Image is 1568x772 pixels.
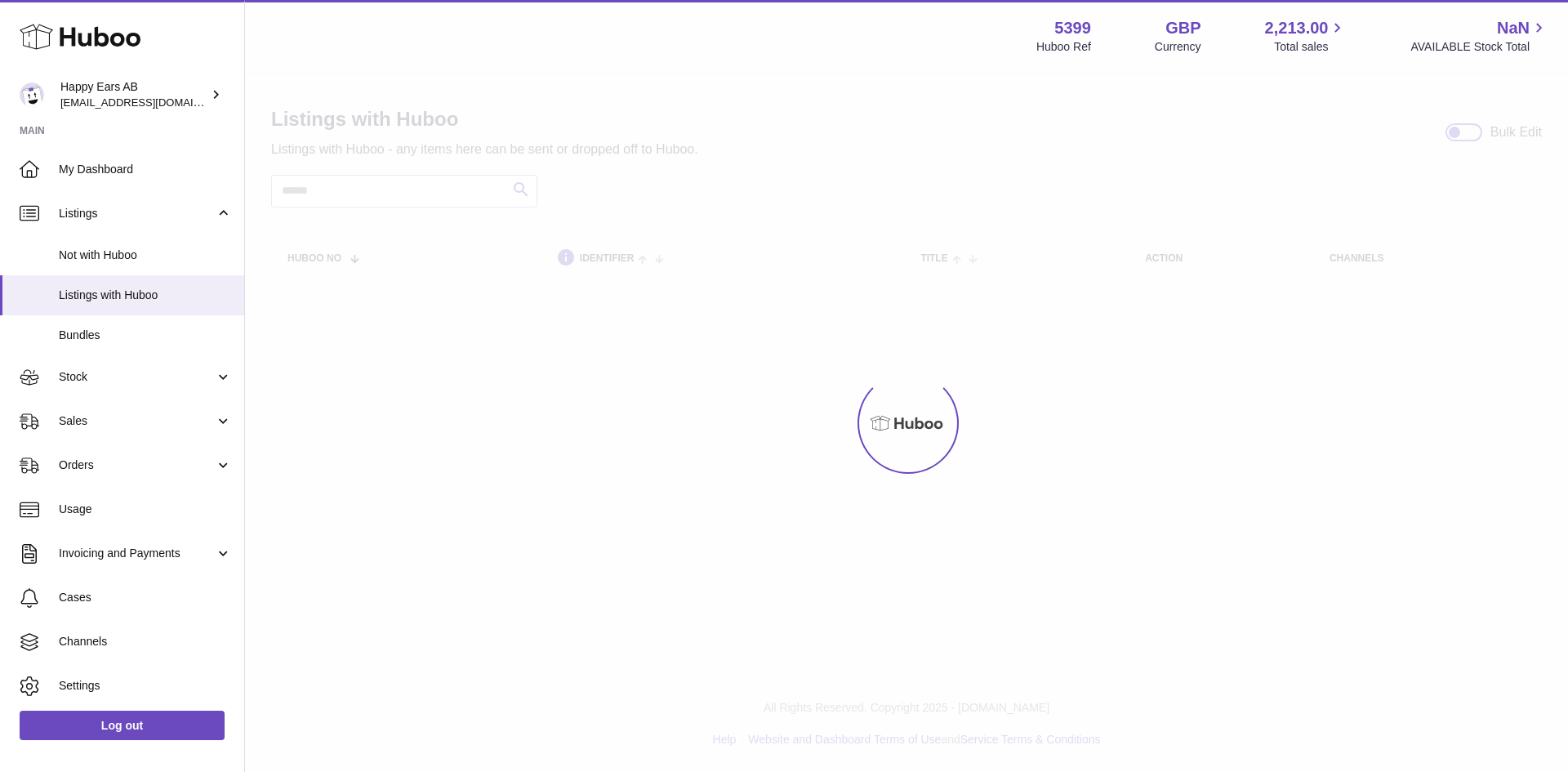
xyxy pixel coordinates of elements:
span: My Dashboard [59,162,232,177]
span: Total sales [1274,39,1347,55]
span: Settings [59,678,232,694]
span: Sales [59,413,215,429]
span: NaN [1497,17,1530,39]
span: Listings [59,206,215,221]
span: Usage [59,502,232,517]
div: Happy Ears AB [60,79,207,110]
a: NaN AVAILABLE Stock Total [1410,17,1548,55]
span: Orders [59,457,215,473]
a: 2,213.00 Total sales [1265,17,1347,55]
span: [EMAIL_ADDRESS][DOMAIN_NAME] [60,96,240,109]
span: AVAILABLE Stock Total [1410,39,1548,55]
span: Invoicing and Payments [59,546,215,561]
span: Stock [59,369,215,385]
span: Bundles [59,328,232,343]
a: Log out [20,711,225,740]
span: Channels [59,634,232,649]
img: internalAdmin-5399@internal.huboo.com [20,83,44,107]
strong: GBP [1165,17,1200,39]
div: Currency [1155,39,1201,55]
span: Cases [59,590,232,605]
div: Huboo Ref [1036,39,1091,55]
span: Not with Huboo [59,248,232,263]
span: 2,213.00 [1265,17,1329,39]
span: Listings with Huboo [59,288,232,303]
strong: 5399 [1054,17,1091,39]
